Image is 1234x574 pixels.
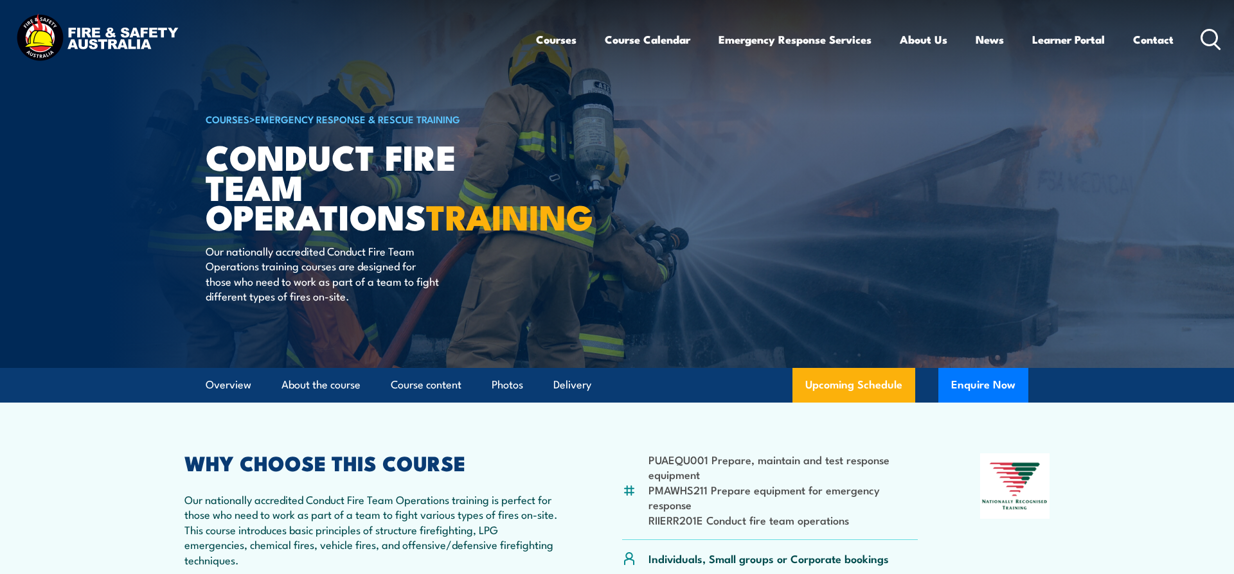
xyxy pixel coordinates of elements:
[282,368,361,402] a: About the course
[206,112,249,126] a: COURSES
[980,453,1050,519] img: Nationally Recognised Training logo.
[553,368,591,402] a: Delivery
[206,368,251,402] a: Overview
[255,112,460,126] a: Emergency Response & Rescue Training
[206,111,523,126] h6: >
[206,243,440,304] p: Our nationally accredited Conduct Fire Team Operations training courses are designed for those wh...
[492,368,523,402] a: Photos
[648,482,918,512] li: PMAWHS211 Prepare equipment for emergency response
[1133,22,1174,57] a: Contact
[426,189,593,242] strong: TRAINING
[648,512,918,527] li: RIIERR201E Conduct fire team operations
[391,368,461,402] a: Course content
[184,453,560,471] h2: WHY CHOOSE THIS COURSE
[976,22,1004,57] a: News
[938,368,1028,403] button: Enquire Now
[206,141,523,231] h1: Conduct Fire Team Operations
[536,22,577,57] a: Courses
[605,22,690,57] a: Course Calendar
[1032,22,1105,57] a: Learner Portal
[184,492,560,567] p: Our nationally accredited Conduct Fire Team Operations training is perfect for those who need to ...
[792,368,915,403] a: Upcoming Schedule
[648,452,918,482] li: PUAEQU001 Prepare, maintain and test response equipment
[648,551,889,566] p: Individuals, Small groups or Corporate bookings
[719,22,872,57] a: Emergency Response Services
[900,22,947,57] a: About Us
